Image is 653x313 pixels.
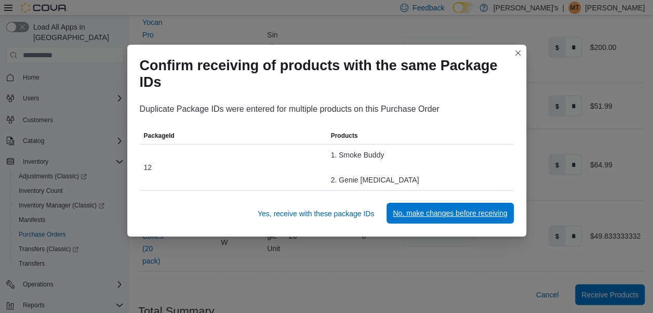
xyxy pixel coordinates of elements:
button: Closes this modal window [512,47,524,59]
span: Yes, receive with these package IDs [258,208,374,219]
span: PackageId [144,132,175,140]
span: No, make changes before receiving [393,208,507,218]
button: No, make changes before receiving [387,203,513,224]
div: 2. Genie [MEDICAL_DATA] [331,174,510,186]
span: 12 [144,161,152,174]
span: Products [331,132,358,140]
button: Yes, receive with these package IDs [254,203,378,224]
div: 1. Smoke Buddy [331,149,510,161]
h1: Confirm receiving of products with the same Package IDs [140,57,505,90]
div: Duplicate Package IDs were entered for multiple products on this Purchase Order [140,103,514,115]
